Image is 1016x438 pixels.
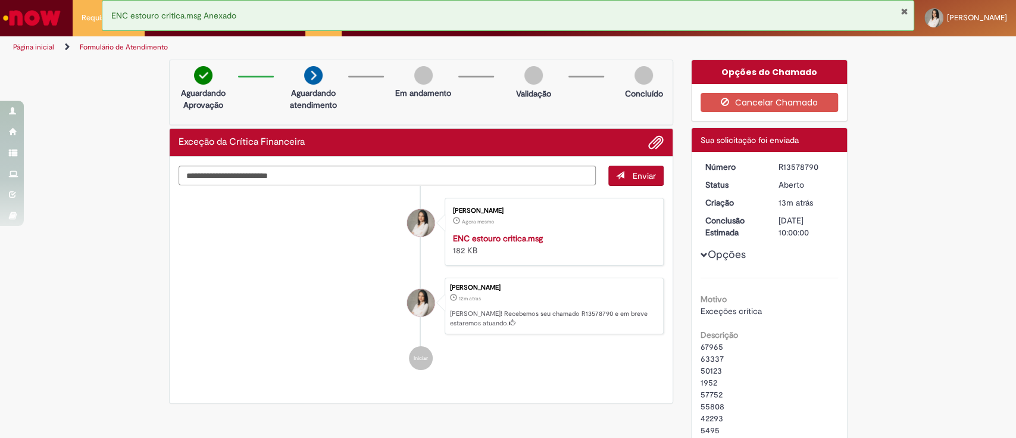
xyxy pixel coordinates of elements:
span: [PERSON_NAME] [947,13,1007,23]
div: Aberto [779,179,834,191]
span: 12m atrás [459,295,481,302]
div: [PERSON_NAME] [453,207,651,215]
dt: Número [696,161,770,173]
p: [PERSON_NAME]! Recebemos seu chamado R13578790 e em breve estaremos atuando. [450,309,657,328]
a: ENC estouro critica.msg [453,233,543,244]
img: check-circle-green.png [194,66,212,85]
button: Enviar [608,166,664,186]
b: Motivo [701,294,727,305]
span: ENC estouro critica.msg Anexado [111,10,236,21]
p: Validação [516,88,551,100]
div: 182 KB [453,232,651,256]
time: 29/09/2025 18:20:40 [462,218,494,225]
div: 29/09/2025 18:08:12 [779,197,834,209]
a: Formulário de Atendimento [80,42,168,52]
div: [DATE] 10:00:00 [779,215,834,238]
img: img-circle-grey.png [634,66,653,85]
img: ServiceNow [1,6,62,30]
h2: Exceção da Crítica Financeira Histórico de tíquete [179,137,305,148]
span: Agora mesmo [462,218,494,225]
button: Adicionar anexos [648,135,664,150]
ul: Histórico de tíquete [179,186,664,383]
a: Página inicial [13,42,54,52]
p: Em andamento [395,87,451,99]
dt: Criação [696,197,770,209]
span: Sua solicitação foi enviada [701,135,799,145]
li: Mikaella Cristina De Paula Costa [179,278,664,335]
img: img-circle-grey.png [414,66,433,85]
p: Aguardando Aprovação [174,87,232,111]
p: Concluído [624,88,662,100]
time: 29/09/2025 18:08:12 [459,295,481,302]
p: Aguardando atendimento [285,87,342,111]
span: Enviar [633,170,656,181]
div: Mikaella Cristina De Paula Costa [407,209,434,237]
button: Fechar Notificação [900,7,908,16]
span: 13m atrás [779,197,813,208]
div: Mikaella Cristina De Paula Costa [407,289,434,316]
b: Descrição [701,330,738,340]
div: Opções do Chamado [692,60,847,84]
span: Requisições [82,12,123,24]
time: 29/09/2025 18:08:12 [779,197,813,208]
ul: Trilhas de página [9,36,668,58]
img: arrow-next.png [304,66,323,85]
textarea: Digite sua mensagem aqui... [179,166,596,186]
div: [PERSON_NAME] [450,284,657,291]
dt: Status [696,179,770,191]
span: Exceções crítica [701,306,762,316]
div: R13578790 [779,161,834,173]
button: Cancelar Chamado [701,93,838,112]
dt: Conclusão Estimada [696,215,770,238]
img: img-circle-grey.png [524,66,543,85]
